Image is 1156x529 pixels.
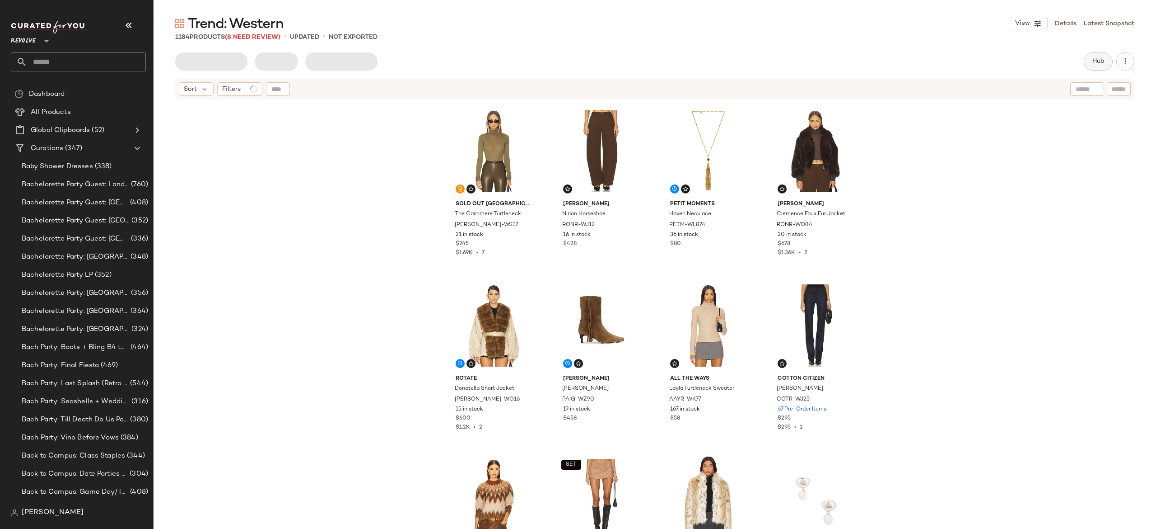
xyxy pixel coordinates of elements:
[1092,58,1105,65] span: Hub
[670,231,698,239] span: 36 in stock
[125,451,145,461] span: (344)
[129,342,148,353] span: (464)
[672,361,677,366] img: svg%3e
[22,415,128,425] span: Bach Party: Till Death Do Us Party
[129,306,148,316] span: (364)
[22,507,84,518] span: [PERSON_NAME]
[130,216,148,226] span: (352)
[448,105,539,197] img: SNYR-WS37_V1.jpg
[11,31,36,47] span: Revolve
[563,240,577,248] span: $428
[777,396,810,404] span: COTR-WJ25
[562,396,594,404] span: PAIG-WZ90
[456,250,473,256] span: $1.69K
[188,15,284,33] span: Trend: Western
[130,324,148,335] span: (324)
[22,252,129,262] span: Bachelorette Party: [GEOGRAPHIC_DATA]
[670,240,681,248] span: $80
[563,231,591,239] span: 16 in stock
[455,396,520,404] span: [PERSON_NAME]-WO16
[670,415,680,423] span: $58
[777,210,845,218] span: Clemence Faux Fur Jacket
[128,487,148,497] span: (408)
[11,21,88,33] img: cfy_white_logo.C9jOOHJF.svg
[562,385,609,393] span: [PERSON_NAME]
[22,306,129,316] span: Bachelorette Party: [GEOGRAPHIC_DATA]
[175,34,190,41] span: 1184
[1084,19,1134,28] a: Latest Snapshot
[119,433,138,443] span: (384)
[130,397,148,407] span: (316)
[455,385,514,393] span: Donatella Short Jacket
[175,33,280,42] div: Products
[22,360,99,371] span: Bach Party: Final Fiesta
[669,210,711,218] span: Haven Necklace
[670,200,746,208] span: petit moments
[455,210,521,218] span: The Cashmere Turtleneck
[129,252,148,262] span: (348)
[90,125,104,136] span: (52)
[22,451,125,461] span: Back to Campus: Class Staples
[290,33,319,42] p: updated
[225,34,280,41] span: (8 Need Review)
[22,469,128,479] span: Back to Campus: Date Parties & Semi Formals
[556,105,647,197] img: RONR-WJ12_V1.jpg
[22,378,128,389] span: Bach Party: Last Splash (Retro [GEOGRAPHIC_DATA])
[22,216,130,226] span: Bachelorette Party Guest: [GEOGRAPHIC_DATA]
[563,406,590,414] span: 19 in stock
[778,425,791,430] span: $295
[669,396,701,404] span: AAYR-WK77
[93,270,112,280] span: (352)
[778,200,854,208] span: [PERSON_NAME]
[563,375,639,383] span: [PERSON_NAME]
[778,250,795,256] span: $1.36K
[31,125,90,136] span: Global Clipboards
[22,324,130,335] span: Bachelorette Party: [GEOGRAPHIC_DATA]
[1015,20,1030,27] span: View
[1084,52,1113,71] button: Hub
[11,509,18,516] img: svg%3e
[457,186,463,192] img: svg%3e
[22,487,128,497] span: Back to Campus: Game Day/Tailgates
[22,270,93,280] span: Bachelorette Party LP
[14,90,23,99] img: svg%3e
[22,397,130,407] span: Bach Party: Seashells + Wedding Bells
[470,425,479,430] span: •
[448,280,539,371] img: TATE-WO16_V1.jpg
[99,360,118,371] span: (469)
[777,221,812,229] span: RONR-WO84
[565,186,570,192] img: svg%3e
[770,105,861,197] img: RONR-WO84_V1.jpg
[683,186,688,192] img: svg%3e
[175,19,184,28] img: svg%3e
[22,288,129,298] span: Bachelorette Party: [GEOGRAPHIC_DATA]
[663,280,754,371] img: AAYR-WK77_V1.jpg
[456,200,532,208] span: Sold Out [GEOGRAPHIC_DATA]
[63,143,82,154] span: (347)
[576,361,581,366] img: svg%3e
[804,250,807,256] span: 2
[22,179,129,190] span: Bachelorette Party Guest: Landing Page
[778,375,854,383] span: COTTON CITIZEN
[482,250,485,256] span: 7
[778,231,806,239] span: 20 in stock
[800,425,802,430] span: 1
[31,143,63,154] span: Curations
[129,234,148,244] span: (336)
[473,250,482,256] span: •
[455,221,518,229] span: [PERSON_NAME]-WS37
[128,378,148,389] span: (544)
[456,231,483,239] span: 21 in stock
[128,469,148,479] span: (304)
[129,179,148,190] span: (760)
[129,288,148,298] span: (356)
[323,32,325,43] span: •
[778,240,790,248] span: $678
[663,105,754,197] img: PETM-WL874_V1.jpg
[29,89,65,99] span: Dashboard
[479,425,482,430] span: 2
[22,198,128,208] span: Bachelorette Party Guest: [GEOGRAPHIC_DATA]
[779,186,785,192] img: svg%3e
[778,415,791,423] span: $295
[777,385,823,393] span: [PERSON_NAME]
